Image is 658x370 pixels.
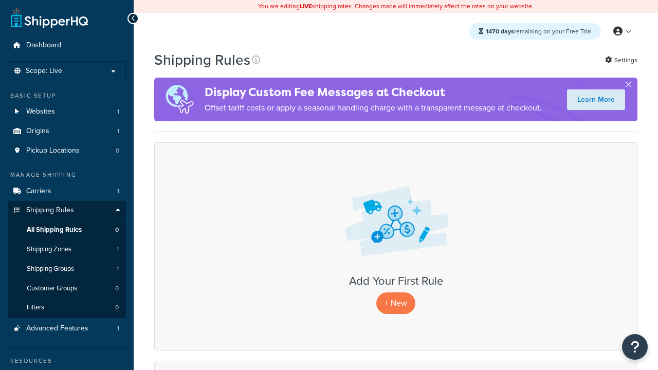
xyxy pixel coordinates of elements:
li: Origins [8,122,126,141]
a: Settings [605,53,637,67]
span: 1 [117,265,119,273]
span: Customer Groups [27,284,77,293]
li: Shipping Rules [8,201,126,318]
a: ShipperHQ Home [11,8,88,28]
span: 1 [117,127,119,136]
span: 0 [115,226,119,234]
b: LIVE [300,2,312,11]
span: Shipping Rules [26,206,74,215]
span: 1 [117,187,119,196]
button: Open Resource Center [622,334,648,360]
div: Resources [8,357,126,365]
strong: 1470 days [486,27,514,36]
span: Filters [27,303,44,312]
a: Advanced Features 1 [8,319,126,338]
span: Pickup Locations [26,146,80,155]
a: Websites 1 [8,102,126,121]
span: 1 [117,107,119,116]
p: Offset tariff costs or apply a seasonal handling charge with a transparent message at checkout. [205,101,542,115]
span: 0 [115,303,119,312]
span: 1 [117,324,119,333]
span: Carriers [26,187,51,196]
a: Dashboard [8,36,126,55]
a: Shipping Zones 1 [8,240,126,259]
a: Origins 1 [8,122,126,141]
li: Advanced Features [8,319,126,338]
a: All Shipping Rules 0 [8,220,126,239]
p: + New [376,292,415,313]
span: Shipping Groups [27,265,74,273]
span: 0 [115,284,119,293]
li: Pickup Locations [8,141,126,160]
a: Customer Groups 0 [8,279,126,298]
li: All Shipping Rules [8,220,126,239]
span: Dashboard [26,41,61,50]
a: Shipping Rules [8,201,126,220]
h1: Shipping Rules [154,50,250,70]
span: Scope: Live [26,67,62,76]
div: Basic Setup [8,91,126,100]
a: Learn More [567,89,625,110]
h4: Display Custom Fee Messages at Checkout [205,84,542,101]
div: remaining on your Free Trial [469,23,601,40]
span: Origins [26,127,49,136]
li: Carriers [8,182,126,201]
span: 0 [116,146,119,155]
span: All Shipping Rules [27,226,82,234]
li: Filters [8,298,126,317]
li: Shipping Zones [8,240,126,259]
li: Websites [8,102,126,121]
span: Websites [26,107,55,116]
a: Carriers 1 [8,182,126,201]
span: Shipping Zones [27,245,71,254]
img: duties-banner-06bc72dcb5fe05cb3f9472aba00be2ae8eb53ab6f0d8bb03d382ba314ac3c341.png [154,78,205,121]
a: Pickup Locations 0 [8,141,126,160]
span: Advanced Features [26,324,88,333]
li: Customer Groups [8,279,126,298]
a: Shipping Groups 1 [8,260,126,279]
div: Manage Shipping [8,171,126,179]
h3: Add Your First Rule [165,275,627,287]
li: Shipping Groups [8,260,126,279]
a: Filters 0 [8,298,126,317]
span: 1 [117,245,119,254]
